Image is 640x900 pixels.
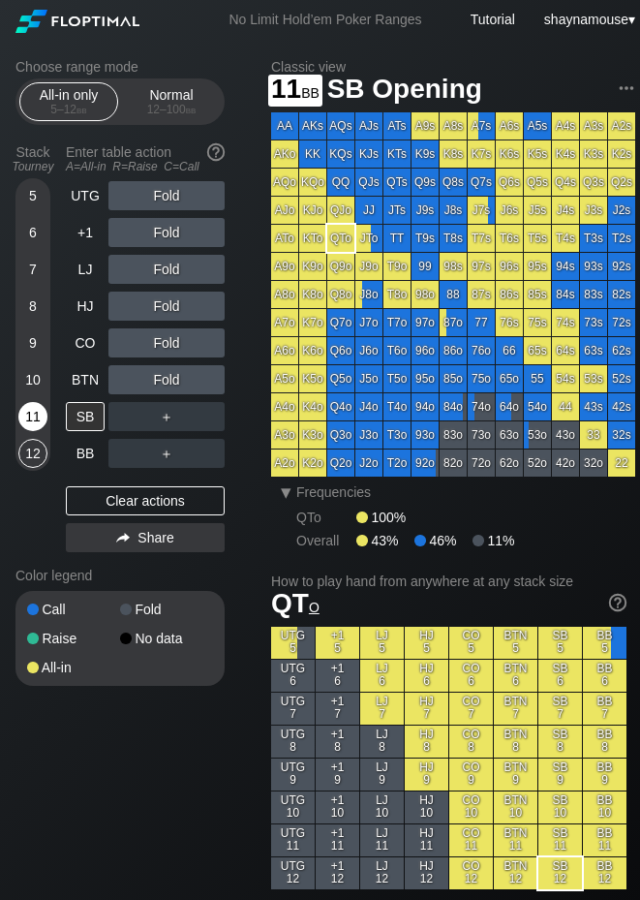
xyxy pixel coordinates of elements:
[205,141,227,163] img: help.32db89a4.svg
[411,253,439,280] div: 99
[583,824,626,856] div: BB 11
[316,791,359,823] div: +1 10
[440,225,467,252] div: T8s
[27,661,120,674] div: All-in
[411,450,439,477] div: 92o
[552,140,579,168] div: K4s
[405,857,448,889] div: HJ 12
[268,75,322,107] span: 11
[383,225,411,252] div: TT
[440,421,467,449] div: 83o
[552,225,579,252] div: T4s
[552,365,579,392] div: 54s
[301,80,320,102] span: bb
[108,218,225,247] div: Fold
[116,533,130,543] img: share.864f2f62.svg
[271,281,298,308] div: A8o
[271,693,315,725] div: UTG 7
[108,439,225,468] div: ＋
[449,627,493,659] div: CO 5
[468,337,495,364] div: 76o
[271,253,298,280] div: A9o
[539,9,638,30] div: ▾
[356,533,414,548] div: 43%
[496,365,523,392] div: 65o
[405,791,448,823] div: HJ 10
[580,197,607,224] div: J3s
[15,10,139,33] img: Floptimal logo
[309,595,320,616] span: o
[316,693,359,725] div: +1 7
[496,281,523,308] div: 86s
[27,603,120,616] div: Call
[299,225,326,252] div: KTo
[18,181,47,210] div: 5
[440,169,467,196] div: Q8s
[440,197,467,224] div: J8s
[355,225,382,252] div: JTo
[299,253,326,280] div: K9o
[66,328,105,357] div: CO
[327,225,354,252] div: QTo
[108,328,225,357] div: Fold
[360,693,404,725] div: LJ 7
[66,181,105,210] div: UTG
[496,337,523,364] div: 66
[496,169,523,196] div: Q6s
[411,169,439,196] div: Q9s
[299,197,326,224] div: KJo
[316,857,359,889] div: +1 12
[580,140,607,168] div: K3s
[494,759,537,791] div: BTN 9
[383,337,411,364] div: T6o
[616,78,637,99] img: ellipsis.fd386fe8.svg
[468,281,495,308] div: 87s
[524,112,551,140] div: A5s
[296,484,371,500] span: Frequencies
[449,726,493,758] div: CO 8
[411,197,439,224] div: J9s
[449,693,493,725] div: CO 7
[608,253,635,280] div: 92s
[440,112,467,140] div: A8s
[66,137,225,181] div: Enter table action
[271,309,298,336] div: A7o
[524,225,551,252] div: T5s
[538,693,582,725] div: SB 7
[66,292,105,321] div: HJ
[496,197,523,224] div: J6s
[583,660,626,692] div: BB 6
[552,281,579,308] div: 84s
[76,103,87,116] span: bb
[271,421,298,449] div: A3o
[360,824,404,856] div: LJ 11
[440,140,467,168] div: K8s
[271,337,298,364] div: A6o
[405,693,448,725] div: HJ 7
[608,337,635,364] div: 62s
[471,12,515,27] a: Tutorial
[440,450,467,477] div: 82o
[405,824,448,856] div: HJ 11
[608,197,635,224] div: J2s
[327,393,354,420] div: Q4o
[355,140,382,168] div: KJs
[327,169,354,196] div: QQ
[494,660,537,692] div: BTN 6
[496,253,523,280] div: 96s
[608,225,635,252] div: T2s
[583,791,626,823] div: BB 10
[316,726,359,758] div: +1 8
[524,337,551,364] div: 65s
[355,309,382,336] div: J7o
[411,365,439,392] div: 95o
[449,791,493,823] div: CO 10
[108,181,225,210] div: Fold
[580,253,607,280] div: 93s
[360,857,404,889] div: LJ 12
[66,160,225,173] div: A=All-in R=Raise C=Call
[271,824,315,856] div: UTG 11
[327,253,354,280] div: Q9o
[327,337,354,364] div: Q6o
[468,253,495,280] div: 97s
